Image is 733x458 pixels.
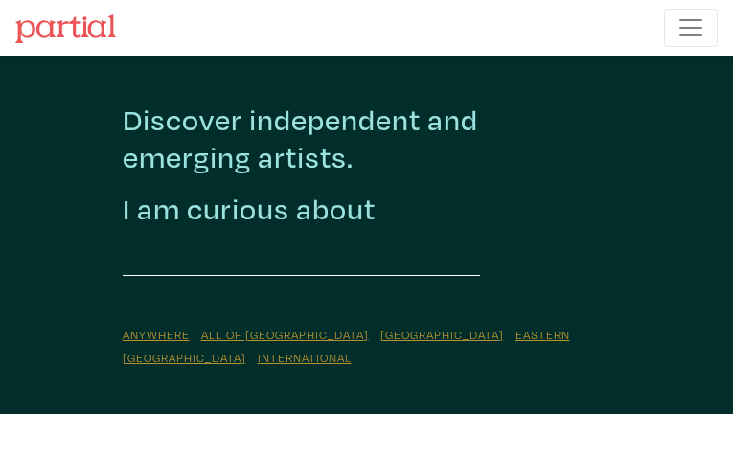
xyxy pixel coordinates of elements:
[123,191,376,228] h2: I am curious about
[258,350,352,365] a: International
[664,9,718,47] button: Toggle navigation
[123,102,611,175] h2: Discover independent and emerging artists.
[380,327,504,342] a: [GEOGRAPHIC_DATA]
[123,327,190,342] a: Anywhere
[201,327,369,342] a: All of [GEOGRAPHIC_DATA]
[123,327,570,365] a: Eastern [GEOGRAPHIC_DATA]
